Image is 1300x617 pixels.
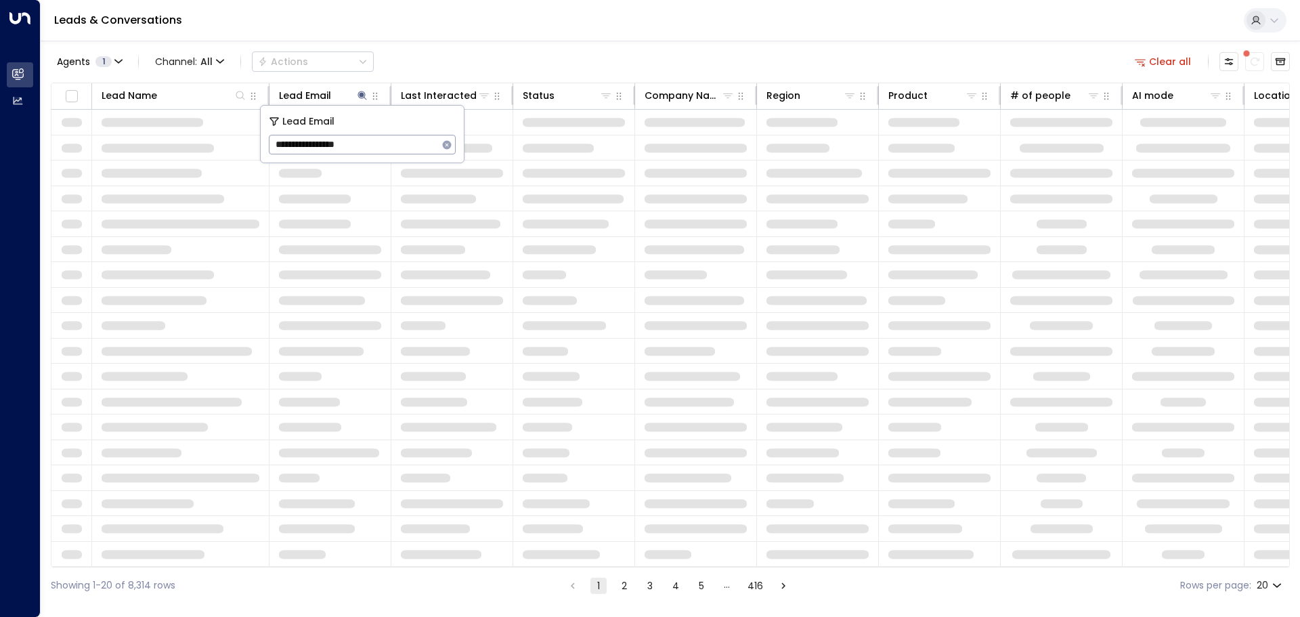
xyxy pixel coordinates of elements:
button: Go to next page [775,578,792,594]
a: Leads & Conversations [54,12,182,28]
div: Status [523,87,555,104]
button: Actions [252,51,374,72]
button: Agents1 [51,52,127,71]
div: Lead Name [102,87,247,104]
button: page 1 [590,578,607,594]
div: Lead Email [279,87,369,104]
span: Agents [57,57,90,66]
div: Showing 1-20 of 8,314 rows [51,578,175,593]
nav: pagination navigation [564,577,792,594]
div: Button group with a nested menu [252,51,374,72]
div: Product [888,87,928,104]
div: … [719,578,735,594]
div: Company Name [645,87,735,104]
div: AI mode [1132,87,1173,104]
span: Lead Email [282,114,334,129]
button: Go to page 2 [616,578,632,594]
div: 20 [1257,576,1284,595]
div: Lead Name [102,87,157,104]
div: Region [766,87,857,104]
button: Clear all [1129,52,1197,71]
div: Product [888,87,978,104]
span: 1 [95,56,112,67]
div: Region [766,87,800,104]
div: Actions [258,56,308,68]
button: Go to page 3 [642,578,658,594]
button: Go to page 4 [668,578,684,594]
div: Status [523,87,613,104]
button: Go to page 416 [745,578,766,594]
div: Company Name [645,87,721,104]
span: There are new threads available. Refresh the grid to view the latest updates. [1245,52,1264,71]
div: # of people [1010,87,1070,104]
button: Go to page 5 [693,578,710,594]
div: Lead Email [279,87,331,104]
div: AI mode [1132,87,1222,104]
div: Location [1254,87,1297,104]
span: Channel: [150,52,230,71]
button: Archived Leads [1271,52,1290,71]
div: Last Interacted [401,87,477,104]
div: # of people [1010,87,1100,104]
button: Customize [1219,52,1238,71]
button: Channel:All [150,52,230,71]
span: All [200,56,213,67]
div: Last Interacted [401,87,491,104]
label: Rows per page: [1180,578,1251,593]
